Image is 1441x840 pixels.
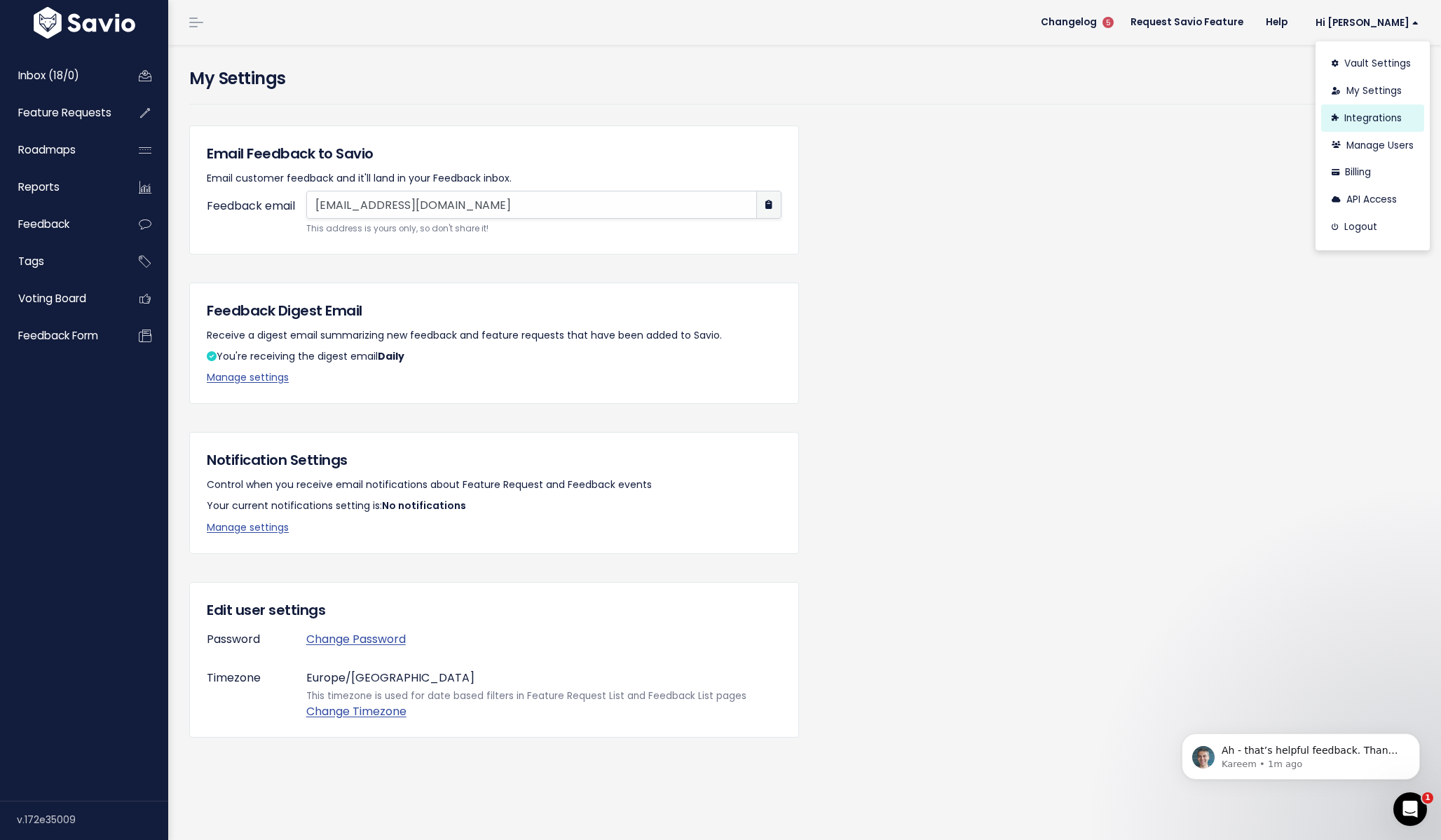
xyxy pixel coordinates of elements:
[4,283,116,315] a: Voting Board
[1102,17,1114,28] span: 5
[18,328,98,343] span: Feedback form
[18,142,76,157] span: Roadmaps
[1321,50,1424,78] a: Vault Settings
[1321,214,1424,241] a: Logout
[378,349,404,363] strong: Daily
[18,291,86,306] span: Voting Board
[207,476,781,494] p: Control when you receive email notifications about Feature Request and Feedback events
[1161,704,1441,802] iframe: Intercom notifications message
[207,300,781,321] h5: Feedback Digest Email
[17,801,168,838] div: v.172e35009
[18,254,44,269] span: Tags
[306,703,407,719] a: Change Timezone
[207,348,781,365] p: You're receiving the digest email
[4,320,116,352] a: Feedback form
[18,179,60,194] span: Reports
[207,497,781,515] p: Your current notifications setting is:
[207,370,289,384] a: Manage settings
[207,449,781,470] h5: Notification Settings
[18,105,111,120] span: Feature Requests
[1119,12,1255,33] a: Request Savio Feature
[306,222,781,236] small: This address is yours only, so don't share it!
[1299,12,1430,34] a: Hi [PERSON_NAME]
[196,626,296,648] label: Password
[196,665,296,720] label: Timezone
[1321,159,1424,187] a: Billing
[382,499,466,513] span: No notifications
[18,217,69,231] span: Feedback
[1321,78,1424,105] a: My Settings
[1316,18,1419,28] span: Hi [PERSON_NAME]
[1321,104,1424,132] a: Integrations
[4,208,116,241] a: Feedback
[306,670,474,686] span: Europe/[GEOGRAPHIC_DATA]
[207,196,306,228] label: Feedback email
[1422,792,1433,804] span: 1
[18,68,79,83] span: Inbox (18/0)
[306,631,406,647] a: Change Password
[207,520,289,534] a: Manage settings
[1321,187,1424,214] a: API Access
[207,143,781,164] h5: Email Feedback to Savio
[306,689,781,703] small: This timezone is used for date based filters in Feature Request List and Feedback List pages
[4,134,116,166] a: Roadmaps
[1393,792,1427,826] iframe: Intercom live chat
[1316,41,1430,250] div: Hi [PERSON_NAME]
[1255,12,1299,33] a: Help
[4,97,116,129] a: Feature Requests
[189,66,1420,91] h4: My Settings
[30,7,139,39] img: logo-white.9d6f32f41409.svg
[207,599,781,621] h5: Edit user settings
[207,170,781,187] p: Email customer feedback and it'll land in your Feedback inbox.
[4,60,116,92] a: Inbox (18/0)
[4,171,116,203] a: Reports
[1321,132,1424,159] a: Manage Users
[4,245,116,278] a: Tags
[207,327,781,344] p: Receive a digest email summarizing new feedback and feature requests that have been added to Savio.
[1041,18,1097,27] span: Changelog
